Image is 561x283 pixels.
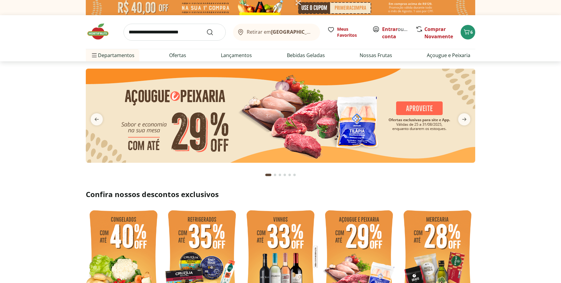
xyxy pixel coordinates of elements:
[427,52,470,59] a: Açougue e Peixaria
[169,52,186,59] a: Ofertas
[221,52,252,59] a: Lançamentos
[327,26,365,38] a: Meus Favoritos
[86,189,475,199] h2: Confira nossos descontos exclusivos
[453,113,475,125] button: next
[271,29,374,35] b: [GEOGRAPHIC_DATA]/[GEOGRAPHIC_DATA]
[292,168,297,182] button: Go to page 6 from fs-carousel
[277,168,282,182] button: Go to page 3 from fs-carousel
[382,26,409,40] span: ou
[247,29,314,35] span: Retirar em
[233,24,320,41] button: Retirar em[GEOGRAPHIC_DATA]/[GEOGRAPHIC_DATA]
[382,26,416,40] a: Criar conta
[264,168,273,182] button: Current page from fs-carousel
[470,29,473,35] span: 6
[337,26,365,38] span: Meus Favoritos
[91,48,134,63] span: Departamentos
[86,113,108,125] button: previous
[124,24,226,41] input: search
[282,168,287,182] button: Go to page 4 from fs-carousel
[91,48,98,63] button: Menu
[287,52,325,59] a: Bebidas Geladas
[273,168,277,182] button: Go to page 2 from fs-carousel
[287,168,292,182] button: Go to page 5 from fs-carousel
[424,26,453,40] a: Comprar Novamente
[206,29,221,36] button: Submit Search
[461,25,475,39] button: Carrinho
[86,22,116,41] img: Hortifruti
[86,69,475,163] img: açougue
[360,52,392,59] a: Nossas Frutas
[382,26,398,32] a: Entrar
